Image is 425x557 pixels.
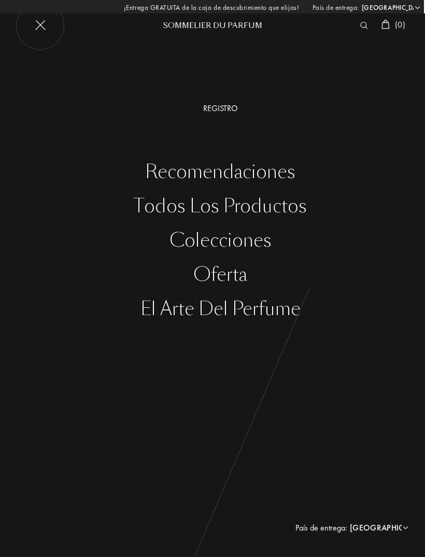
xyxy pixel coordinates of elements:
[16,1,65,50] img: burger_white_close.png
[295,522,347,534] span: País de entrega:
[16,196,425,217] a: Todos los productos
[16,264,425,286] a: Oferta
[360,22,368,29] img: search_icn_white.svg
[381,20,390,29] img: cart_white.svg
[16,230,425,251] a: Colecciones
[16,161,425,183] a: Recomendaciones
[16,298,425,320] a: El arte del perfume
[313,3,359,13] span: País de entrega:
[150,20,275,31] div: Sommelier du Parfum
[16,102,425,115] a: Registro
[395,19,405,30] span: ( 0 )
